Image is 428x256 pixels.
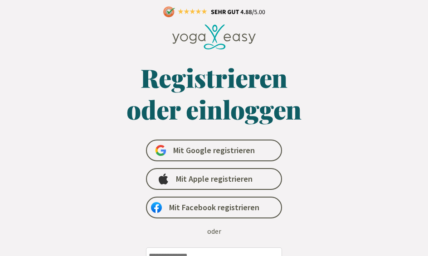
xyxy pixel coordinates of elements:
h1: Registrieren oder einloggen [58,62,370,125]
a: Mit Facebook registrieren [146,197,282,218]
a: Mit Google registrieren [146,140,282,161]
a: Mit Apple registrieren [146,168,282,190]
span: Mit Google registrieren [173,145,255,156]
div: oder [207,226,221,237]
span: Mit Apple registrieren [176,174,253,184]
span: Mit Facebook registrieren [169,202,259,213]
